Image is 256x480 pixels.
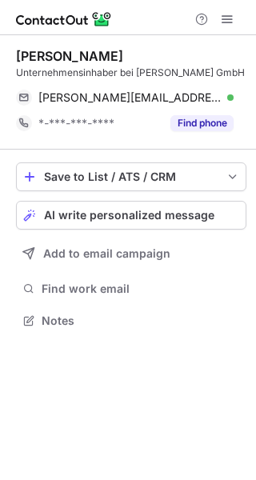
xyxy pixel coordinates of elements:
span: [PERSON_NAME][EMAIL_ADDRESS][DOMAIN_NAME] [38,90,222,105]
button: Find work email [16,278,246,300]
button: AI write personalized message [16,201,246,230]
span: Add to email campaign [43,247,170,260]
span: Find work email [42,282,240,296]
div: [PERSON_NAME] [16,48,123,64]
div: Save to List / ATS / CRM [44,170,218,183]
button: Reveal Button [170,115,234,131]
button: save-profile-one-click [16,162,246,191]
img: ContactOut v5.3.10 [16,10,112,29]
button: Add to email campaign [16,239,246,268]
div: Unternehmensinhaber bei [PERSON_NAME] GmbH [16,66,246,80]
span: AI write personalized message [44,209,214,222]
span: Notes [42,314,240,328]
button: Notes [16,310,246,332]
